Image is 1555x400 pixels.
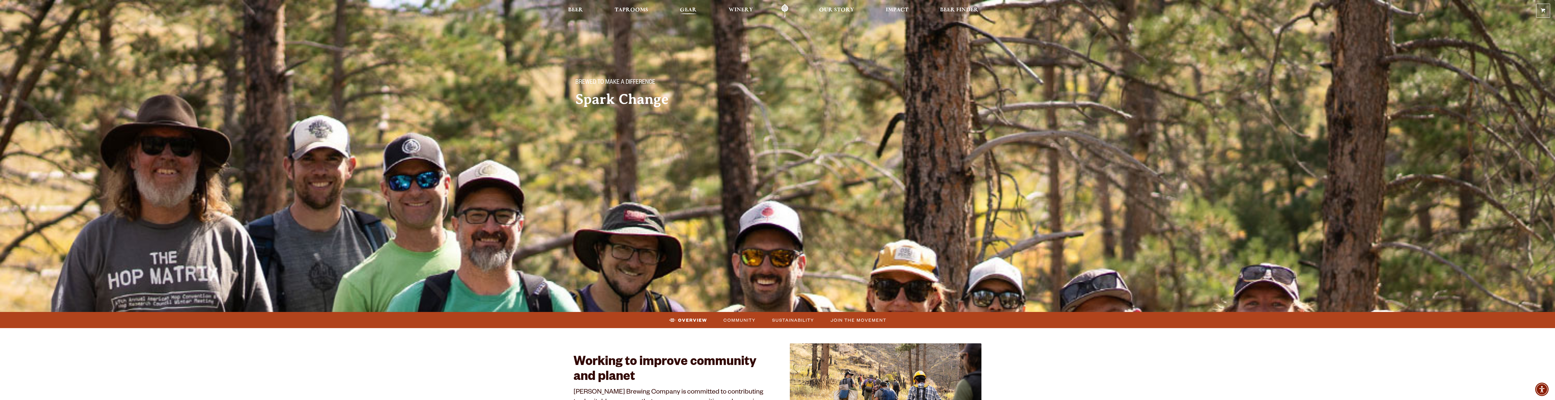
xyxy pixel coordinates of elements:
[882,4,912,18] a: Impact
[720,316,759,324] a: Community
[723,316,756,324] span: Community
[940,8,978,12] span: Beer Finder
[678,316,707,324] span: Overview
[615,8,648,12] span: Taprooms
[676,4,701,18] a: Gear
[769,316,817,324] a: Sustainability
[827,316,889,324] a: Join the Movement
[936,4,982,18] a: Beer Finder
[729,8,753,12] span: Winery
[575,92,765,107] h2: Spark Change
[725,4,757,18] a: Winery
[831,316,886,324] span: Join the Movement
[568,8,583,12] span: Beer
[611,4,652,18] a: Taprooms
[1535,383,1549,396] div: Accessibility Menu
[772,316,814,324] span: Sustainability
[819,8,854,12] span: Our Story
[886,8,908,12] span: Impact
[574,356,765,385] h2: Working to improve community and planet
[575,79,655,87] span: Brewed to make a difference
[564,4,587,18] a: Beer
[666,316,710,324] a: Overview
[680,8,697,12] span: Gear
[815,4,858,18] a: Our Story
[773,4,796,18] a: Odell Home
